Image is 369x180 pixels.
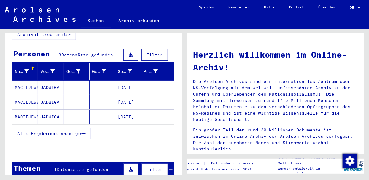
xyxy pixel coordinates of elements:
[12,80,38,95] mat-cell: MACIEJEWSKA
[40,67,63,76] div: Vorname
[57,167,108,172] span: Datensätze gefunden
[66,67,89,76] div: Geburtsname
[64,63,90,80] mat-header-cell: Geburtsname
[146,52,163,58] span: Filter
[141,49,168,61] button: Filter
[17,131,82,136] span: Alle Ergebnisse anzeigen
[115,110,141,124] mat-cell: [DATE]
[12,95,38,109] mat-cell: MACIEJEWSKA
[115,95,141,109] mat-cell: [DATE]
[206,160,261,166] a: Datenschutzerklärung
[115,80,141,95] mat-cell: [DATE]
[40,68,54,75] div: Vorname
[54,167,57,172] span: 1
[38,80,64,95] mat-cell: JADWIGA
[193,127,358,152] p: Ein großer Teil der rund 30 Millionen Dokumente ist inzwischen im Online-Archiv der Arolsen Archi...
[278,155,342,166] p: Die Arolsen Archives Online-Collections
[92,67,115,76] div: Geburt‏
[15,67,38,76] div: Nachname
[180,160,261,166] div: |
[5,7,76,22] img: Arolsen_neg.svg
[141,63,174,80] mat-header-cell: Prisoner #
[12,29,76,40] button: Archival tree units
[38,110,64,124] mat-cell: JADWIGA
[193,48,358,74] h1: Herzlich willkommen im Online-Archiv!
[12,128,91,139] button: Alle Ergebnisse anzeigen
[12,110,38,124] mat-cell: MACIEJEWSKA
[343,154,357,168] img: Zustimmung ändern
[350,5,356,10] span: DE
[141,164,168,175] button: Filter
[90,63,115,80] mat-header-cell: Geburt‏
[14,48,50,59] div: Personen
[38,63,64,80] mat-header-cell: Vorname
[193,78,358,123] p: Die Arolsen Archives sind ein internationales Zentrum über NS-Verfolgung mit dem weltweit umfasse...
[180,166,261,172] p: Copyright © Arolsen Archives, 2021
[92,68,106,75] div: Geburt‏
[66,68,80,75] div: Geburtsname
[118,68,132,75] div: Geburtsdatum
[144,68,158,75] div: Prisoner #
[180,160,204,166] a: Impressum
[12,63,38,80] mat-header-cell: Nachname
[144,67,167,76] div: Prisoner #
[14,163,41,174] div: Themen
[59,52,61,58] span: 3
[278,166,342,177] p: wurden entwickelt in Partnerschaft mit
[38,95,64,109] mat-cell: JADWIGA
[146,167,163,172] span: Filter
[111,13,167,28] a: Archiv erkunden
[81,13,111,29] a: Suchen
[61,52,113,58] span: Datensätze gefunden
[115,63,141,80] mat-header-cell: Geburtsdatum
[15,68,29,75] div: Nachname
[118,67,141,76] div: Geburtsdatum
